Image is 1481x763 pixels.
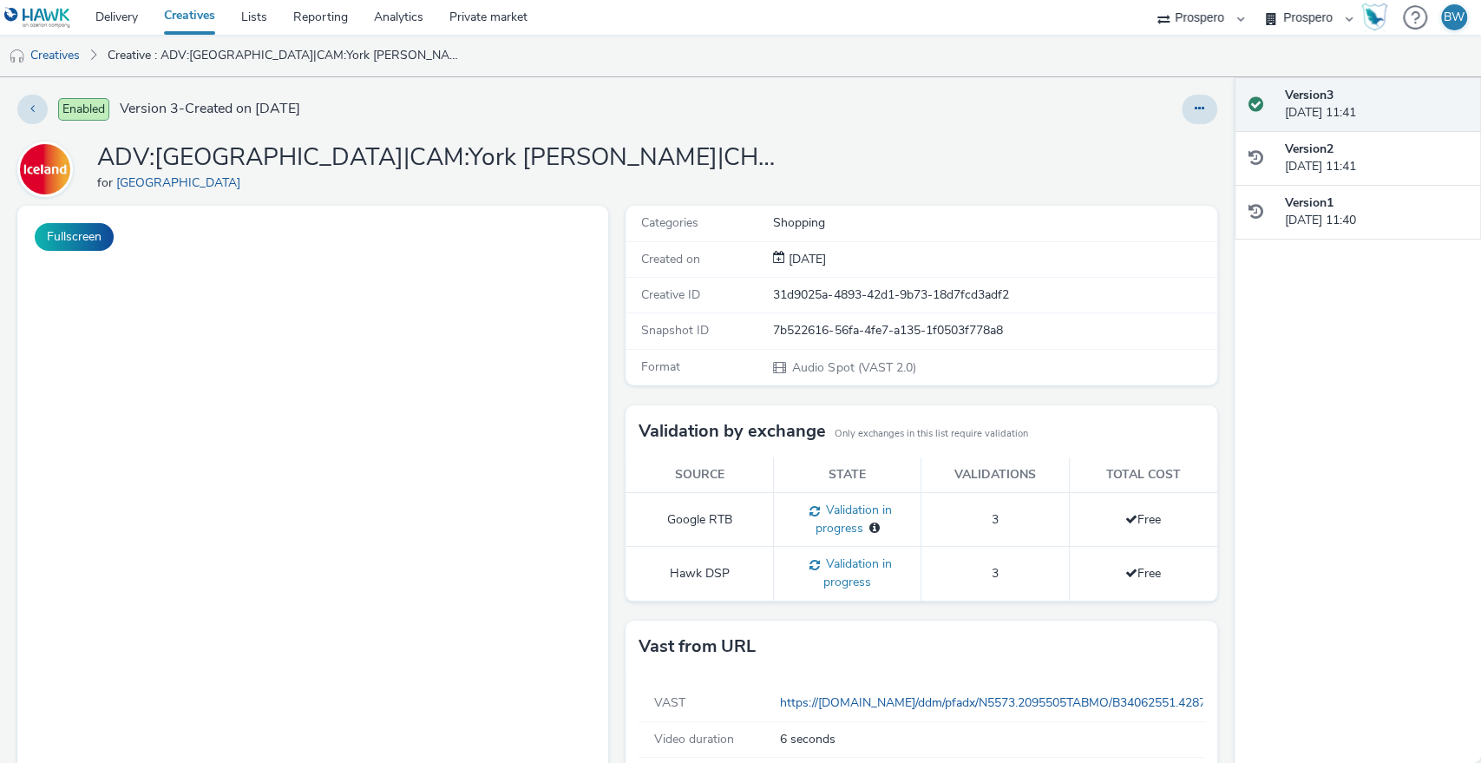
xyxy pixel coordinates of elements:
span: [DATE] [785,251,826,267]
strong: Version 1 [1285,194,1334,211]
div: [DATE] 11:40 [1285,194,1467,230]
a: Creative : ADV:[GEOGRAPHIC_DATA]|CAM:York [PERSON_NAME]|CHA:Audio|PLA:Prospero|INV:N/A|TEC:N/A|PH... [99,35,469,76]
div: 31d9025a-4893-42d1-9b73-18d7fcd3adf2 [773,286,1215,304]
span: 6 seconds [780,731,836,748]
img: undefined Logo [4,7,71,29]
small: Only exchanges in this list require validation [835,427,1028,441]
th: Total cost [1069,457,1216,493]
span: Format [641,358,680,375]
span: Creative ID [641,286,700,303]
span: 3 [992,511,999,528]
td: Google RTB [626,493,773,547]
div: Creation 11 September 2025, 11:40 [785,251,826,268]
strong: Version 2 [1285,141,1334,157]
span: Categories [641,214,698,231]
td: Hawk DSP [626,547,773,601]
img: Iceland [20,144,70,194]
h3: Validation by exchange [639,418,826,444]
strong: Version 3 [1285,87,1334,103]
div: 7b522616-56fa-4fe7-a135-1f0503f778a8 [773,322,1215,339]
span: Snapshot ID [641,322,709,339]
span: Free [1125,511,1161,528]
a: Iceland [17,161,80,177]
span: Validation in progress [816,502,892,536]
th: State [774,457,921,493]
span: Free [1125,565,1161,582]
span: VAST [654,694,685,711]
img: Hawk Academy [1361,3,1387,31]
span: Version 3 - Created on [DATE] [120,99,300,119]
a: Hawk Academy [1361,3,1394,31]
div: [DATE] 11:41 [1285,141,1467,176]
a: [GEOGRAPHIC_DATA] [116,174,247,191]
span: 3 [992,565,999,582]
th: Source [626,457,773,493]
div: Shopping [773,214,1215,232]
div: [DATE] 11:41 [1285,87,1467,122]
div: BW [1444,4,1465,30]
span: Created on [641,251,700,267]
span: Audio Spot (VAST 2.0) [790,359,915,376]
h1: ADV:[GEOGRAPHIC_DATA]|CAM:York [PERSON_NAME]|CHA:Audio|PLA:Prospero|INV:N/A|TEC:N/A|PHA:|OBJ:Awar... [97,141,791,174]
span: for [97,174,116,191]
button: Fullscreen [35,223,114,251]
img: audio [9,48,26,65]
th: Validations [921,457,1069,493]
h3: Vast from URL [639,634,756,660]
span: Validation in progress [820,556,892,590]
span: Enabled [58,98,109,121]
span: Video duration [654,731,734,747]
